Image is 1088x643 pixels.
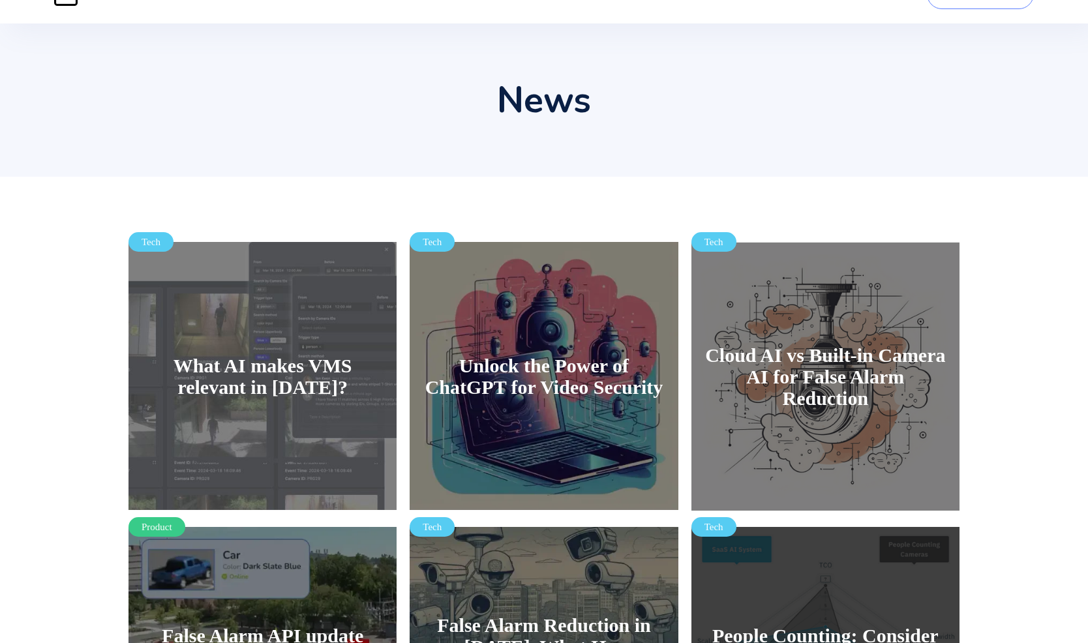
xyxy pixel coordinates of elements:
[128,517,185,537] div: Product
[410,242,678,510] a: TechUnlock the Power of ChatGPT for Video Security
[128,242,397,510] a: TechWhat AI makes VMS relevant in [DATE]?
[142,355,384,398] h4: What AI makes VMS relevant in [DATE]?
[128,232,174,252] div: Tech
[423,355,665,398] h4: Unlock the Power of ChatGPT for Video Security
[54,82,1033,118] h1: News
[691,232,736,252] div: Tech
[410,517,455,537] div: Tech
[691,517,736,537] div: Tech
[691,242,960,511] a: TechCloud AI vs Built-in Camera AI for False Alarm Reduction
[410,232,455,252] div: Tech
[704,344,946,409] h4: Cloud AI vs Built-in Camera AI for False Alarm Reduction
